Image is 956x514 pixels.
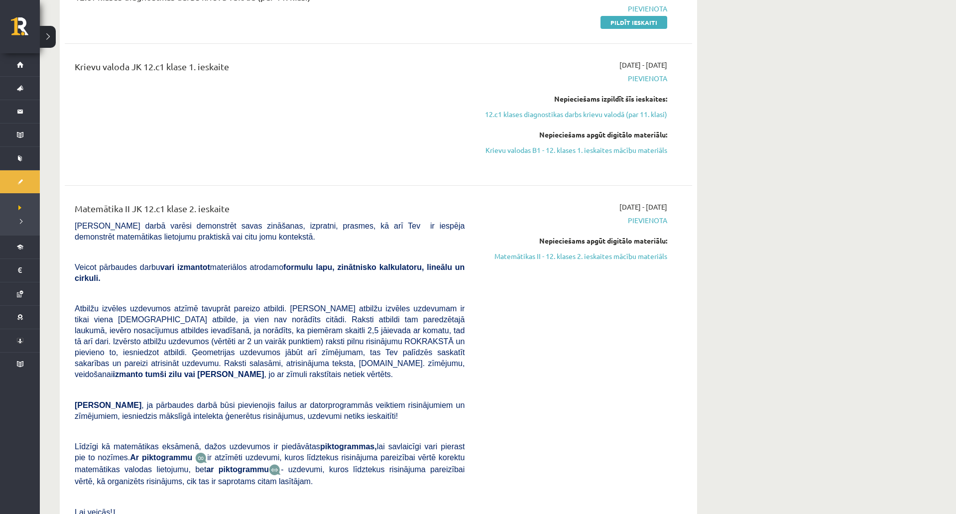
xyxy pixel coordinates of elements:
span: [DATE] - [DATE] [619,60,667,70]
a: 12.c1 klases diagnostikas darbs krievu valodā (par 11. klasi) [479,109,667,120]
a: Krievu valodas B1 - 12. klases 1. ieskaites mācību materiāls [479,145,667,155]
a: Rīgas 1. Tālmācības vidusskola [11,17,40,42]
span: , ja pārbaudes darbā būsi pievienojis failus ar datorprogrammās veiktiem risinājumiem un zīmējumi... [75,401,465,420]
div: Nepieciešams izpildīt šīs ieskaites: [479,94,667,104]
span: ir atzīmēti uzdevumi, kuros līdztekus risinājuma pareizībai vērtē korektu matemātikas valodas lie... [75,453,465,474]
span: [PERSON_NAME] darbā varēsi demonstrēt savas zināšanas, izpratni, prasmes, kā arī Tev ir iespēja d... [75,222,465,241]
b: izmanto [113,370,143,379]
b: formulu lapu, zinātnisko kalkulatoru, lineālu un cirkuli. [75,263,465,282]
span: Veicot pārbaudes darbu materiālos atrodamo [75,263,465,282]
img: wKvN42sLe3LLwAAAABJRU5ErkJggg== [269,464,281,476]
b: Ar piktogrammu [130,453,192,462]
img: JfuEzvunn4EvwAAAAASUVORK5CYII= [195,452,207,464]
div: Matemātika II JK 12.c1 klase 2. ieskaite [75,202,465,220]
span: Līdzīgi kā matemātikas eksāmenā, dažos uzdevumos ir piedāvātas lai savlaicīgi vari pierast pie to... [75,442,465,462]
div: Nepieciešams apgūt digitālo materiālu: [479,236,667,246]
b: ar piktogrammu [206,465,269,474]
b: vari izmantot [160,263,210,271]
div: Nepieciešams apgūt digitālo materiālu: [479,129,667,140]
span: Atbilžu izvēles uzdevumos atzīmē tavuprāt pareizo atbildi. [PERSON_NAME] atbilžu izvēles uzdevuma... [75,304,465,379]
span: Pievienota [479,215,667,226]
span: [DATE] - [DATE] [619,202,667,212]
span: [PERSON_NAME] [75,401,141,409]
div: Krievu valoda JK 12.c1 klase 1. ieskaite [75,60,465,78]
span: Pievienota [479,3,667,14]
a: Pildīt ieskaiti [600,16,667,29]
a: Matemātikas II - 12. klases 2. ieskaites mācību materiāls [479,251,667,261]
span: Pievienota [479,73,667,84]
b: piktogrammas, [320,442,377,451]
b: tumši zilu vai [PERSON_NAME] [145,370,264,379]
